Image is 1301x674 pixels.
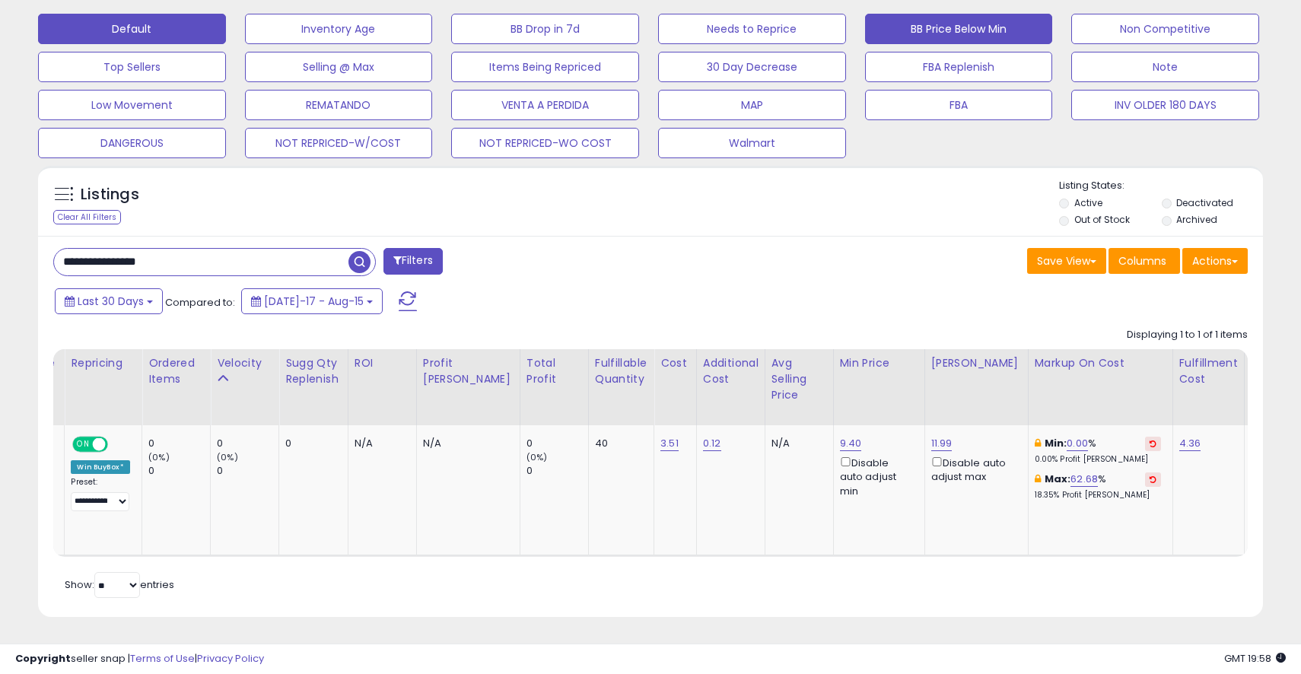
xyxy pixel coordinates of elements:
[355,355,410,371] div: ROI
[1071,52,1259,82] button: Note
[840,355,918,371] div: Min Price
[78,294,144,309] span: Last 30 Days
[285,437,336,450] div: 0
[245,128,433,158] button: NOT REPRICED-W/COST
[451,52,639,82] button: Items Being Repriced
[65,577,174,592] span: Show: entries
[75,438,94,451] span: ON
[1176,196,1233,209] label: Deactivated
[451,14,639,44] button: BB Drop in 7d
[703,355,759,387] div: Additional Cost
[285,355,342,387] div: Sugg Qty Replenish
[703,436,721,451] a: 0.12
[658,90,846,120] button: MAP
[81,184,139,205] h5: Listings
[383,248,443,275] button: Filters
[771,437,822,450] div: N/A
[1045,436,1067,450] b: Min:
[423,437,508,450] div: N/A
[15,651,71,666] strong: Copyright
[148,355,204,387] div: Ordered Items
[526,464,588,478] div: 0
[1067,436,1088,451] a: 0.00
[55,288,163,314] button: Last 30 Days
[931,355,1022,371] div: [PERSON_NAME]
[245,90,433,120] button: REMATANDO
[38,14,226,44] button: Default
[1179,355,1238,387] div: Fulfillment Cost
[217,437,278,450] div: 0
[840,436,862,451] a: 9.40
[241,288,383,314] button: [DATE]-17 - Aug-15
[1059,179,1262,193] p: Listing States:
[1027,248,1106,274] button: Save View
[148,451,170,463] small: (0%)
[245,52,433,82] button: Selling @ Max
[658,14,846,44] button: Needs to Reprice
[451,90,639,120] button: VENTA A PERDIDA
[1028,349,1172,425] th: The percentage added to the cost of goods (COGS) that forms the calculator for Min & Max prices.
[771,355,827,403] div: Avg Selling Price
[130,651,195,666] a: Terms of Use
[526,355,582,387] div: Total Profit
[165,295,235,310] span: Compared to:
[595,437,642,450] div: 40
[840,454,913,498] div: Disable auto adjust min
[1035,490,1161,501] p: 18.35% Profit [PERSON_NAME]
[1074,196,1102,209] label: Active
[660,436,679,451] a: 3.51
[38,90,226,120] button: Low Movement
[658,52,846,82] button: 30 Day Decrease
[931,436,953,451] a: 11.99
[245,14,433,44] button: Inventory Age
[355,437,405,450] div: N/A
[865,14,1053,44] button: BB Price Below Min
[865,52,1053,82] button: FBA Replenish
[1179,436,1201,451] a: 4.36
[217,451,238,463] small: (0%)
[217,355,272,371] div: Velocity
[1045,472,1071,486] b: Max:
[279,349,348,425] th: Please note that this number is a calculation based on your required days of coverage and your ve...
[423,355,514,387] div: Profit [PERSON_NAME]
[15,652,264,666] div: seller snap | |
[1182,248,1248,274] button: Actions
[38,52,226,82] button: Top Sellers
[29,355,59,371] div: Note
[595,355,647,387] div: Fulfillable Quantity
[526,437,588,450] div: 0
[1070,472,1098,487] a: 62.68
[660,355,690,371] div: Cost
[1035,472,1161,501] div: %
[106,438,130,451] span: OFF
[148,437,210,450] div: 0
[1074,213,1130,226] label: Out of Stock
[264,294,364,309] span: [DATE]-17 - Aug-15
[1035,355,1166,371] div: Markup on Cost
[1071,90,1259,120] button: INV OLDER 180 DAYS
[53,210,121,224] div: Clear All Filters
[451,128,639,158] button: NOT REPRICED-WO COST
[931,454,1016,484] div: Disable auto adjust max
[1176,213,1217,226] label: Archived
[1118,253,1166,269] span: Columns
[526,451,548,463] small: (0%)
[71,355,135,371] div: Repricing
[1127,328,1248,342] div: Displaying 1 to 1 of 1 items
[1109,248,1180,274] button: Columns
[38,128,226,158] button: DANGEROUS
[217,464,278,478] div: 0
[865,90,1053,120] button: FBA
[197,651,264,666] a: Privacy Policy
[148,464,210,478] div: 0
[71,460,130,474] div: Win BuyBox *
[1071,14,1259,44] button: Non Competitive
[1035,454,1161,465] p: 0.00% Profit [PERSON_NAME]
[1035,437,1161,465] div: %
[1224,651,1286,666] span: 2025-09-15 19:58 GMT
[71,477,130,511] div: Preset:
[658,128,846,158] button: Walmart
